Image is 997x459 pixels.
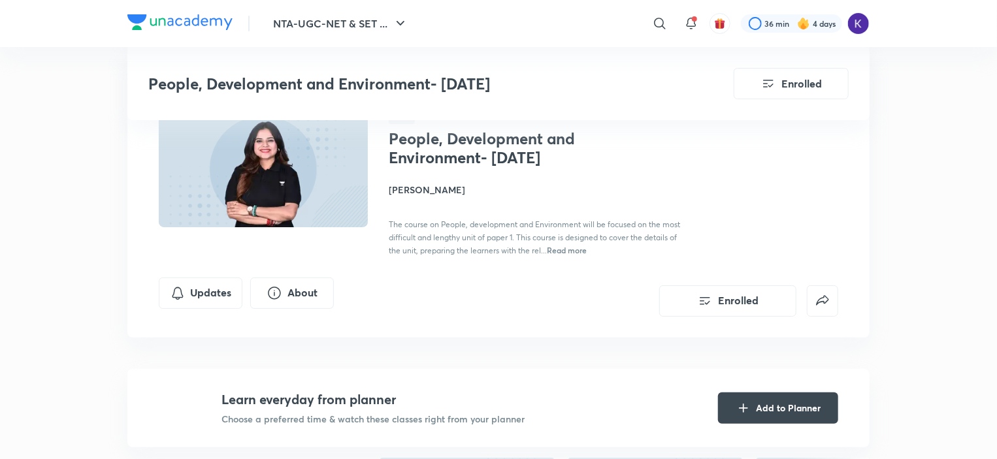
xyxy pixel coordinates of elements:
button: Enrolled [659,285,796,317]
button: Updates [159,277,242,309]
button: Add to Planner [718,392,838,424]
h3: People, Development and Environment- [DATE] [148,74,660,93]
img: kanishka hemani [847,12,870,35]
span: The course on People, development and Environment will be focused on the most difficult and lengt... [389,219,680,255]
h1: People, Development and Environment- [DATE] [389,129,602,167]
button: About [250,277,334,309]
img: Thumbnail [157,108,370,229]
h4: Learn everyday from planner [221,390,525,409]
p: Choose a preferred time & watch these classes right from your planner [221,412,525,426]
img: streak [797,17,810,30]
img: Company Logo [127,14,233,30]
button: Enrolled [734,68,849,99]
button: false [807,285,838,317]
a: Company Logo [127,14,233,33]
button: avatar [710,13,730,34]
h4: [PERSON_NAME] [389,183,681,197]
span: Read more [547,245,587,255]
img: avatar [714,18,726,29]
button: NTA-UGC-NET & SET ... [265,10,416,37]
